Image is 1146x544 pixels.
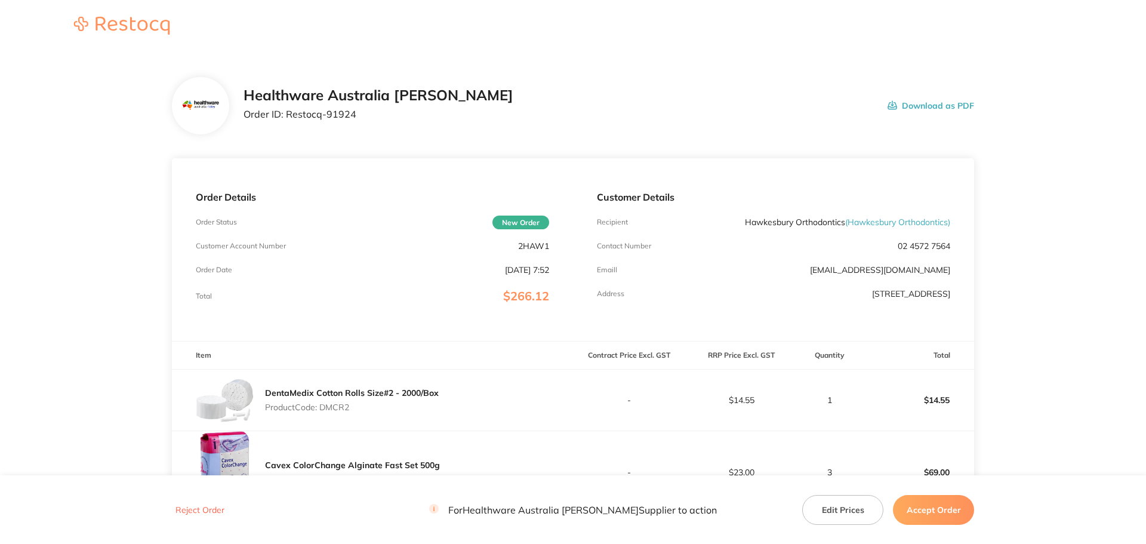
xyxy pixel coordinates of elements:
p: Order Date [196,266,232,274]
p: Address [597,290,624,298]
a: [EMAIL_ADDRESS][DOMAIN_NAME] [810,265,950,275]
p: - [574,468,685,477]
img: Restocq logo [62,17,181,35]
p: Order Details [196,192,549,202]
button: Reject Order [172,505,228,515]
p: 3 [798,468,861,477]
img: Mjc2MnhocQ [181,87,220,125]
p: $14.55 [862,386,974,414]
p: [STREET_ADDRESS] [872,289,950,299]
th: Total [862,342,974,370]
p: $14.55 [686,395,797,405]
img: enZhOHJ4YQ [196,431,255,514]
p: Customer Details [597,192,950,202]
p: Recipient [597,218,628,226]
p: [DATE] 7:52 [505,265,549,275]
a: DentaMedix Cotton Rolls Size#2 - 2000/Box [265,388,439,398]
p: Total [196,292,212,300]
a: Restocq logo [62,17,181,36]
p: 2HAW1 [518,241,549,251]
span: $266.12 [503,288,549,303]
p: Product Code: DMCR2 [265,402,439,412]
p: For Healthware Australia [PERSON_NAME] Supplier to action [429,504,717,515]
th: Quantity [797,342,862,370]
p: Contact Number [597,242,651,250]
p: $23.00 [686,468,797,477]
button: Edit Prices [802,494,883,524]
p: 1 [798,395,861,405]
th: RRP Price Excl. GST [685,342,797,370]
a: Cavex ColorChange Alginate Fast Set 500g [265,460,440,471]
span: ( Hawkesbury Orthodontics ) [845,217,950,228]
p: Hawkesbury Orthodontics [745,217,950,227]
button: Download as PDF [888,87,974,124]
p: Emaill [597,266,617,274]
button: Accept Order [893,494,974,524]
p: 02 4572 7564 [898,241,950,251]
th: Contract Price Excl. GST [573,342,685,370]
p: Customer Account Number [196,242,286,250]
p: Order Status [196,218,237,226]
img: ejEyc2Rvbw [196,370,255,431]
h2: Healthware Australia [PERSON_NAME] [244,87,513,104]
p: $69.00 [862,458,974,487]
span: New Order [492,216,549,229]
p: Order ID: Restocq- 91924 [244,109,513,119]
th: Item [172,342,573,370]
p: - [574,395,685,405]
